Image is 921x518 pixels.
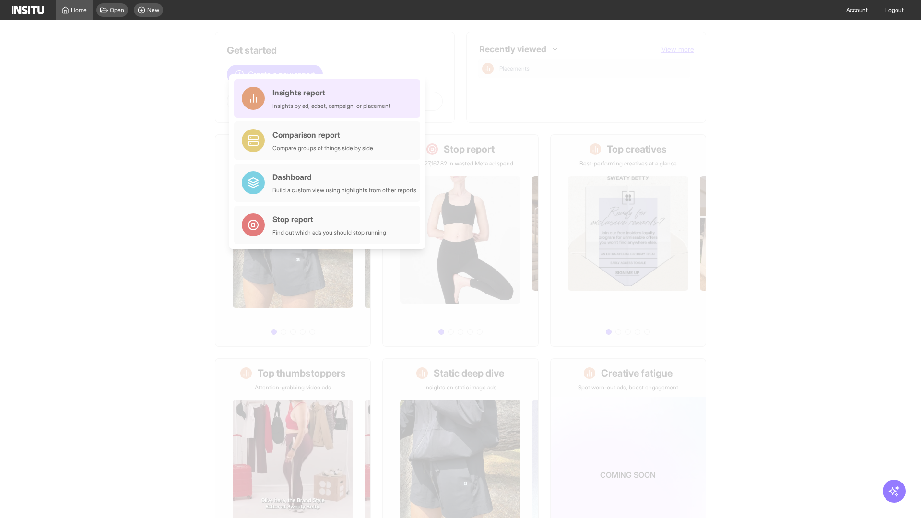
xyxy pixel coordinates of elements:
[272,129,373,141] div: Comparison report
[272,229,386,236] div: Find out which ads you should stop running
[71,6,87,14] span: Home
[272,213,386,225] div: Stop report
[272,144,373,152] div: Compare groups of things side by side
[12,6,44,14] img: Logo
[272,171,416,183] div: Dashboard
[110,6,124,14] span: Open
[272,102,390,110] div: Insights by ad, adset, campaign, or placement
[147,6,159,14] span: New
[272,87,390,98] div: Insights report
[272,187,416,194] div: Build a custom view using highlights from other reports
